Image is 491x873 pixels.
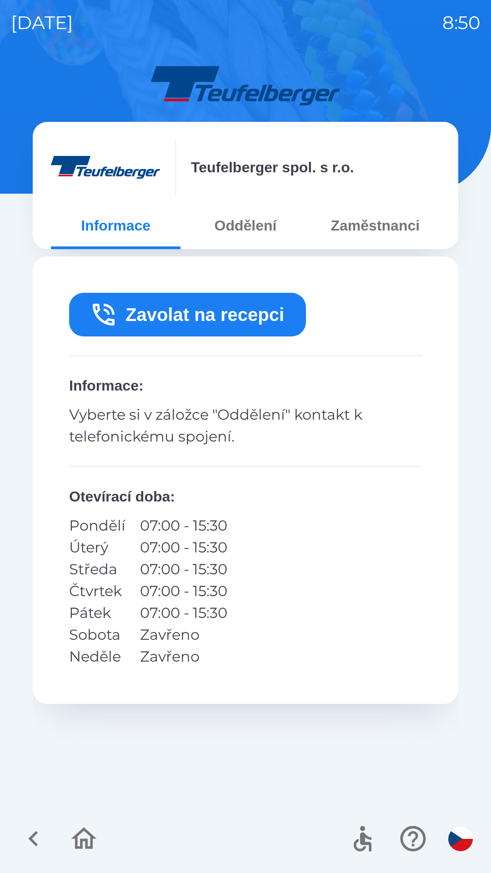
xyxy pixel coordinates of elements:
p: Zavřeno [140,624,227,646]
p: 07:00 - 15:30 [140,515,227,537]
p: Informace : [69,375,422,396]
button: Zavolat na recepci [69,293,306,336]
p: Sobota [69,624,125,646]
p: Teufelberger spol. s r.o. [191,156,354,178]
img: Logo [33,64,458,107]
p: Pondělí [69,515,125,537]
p: Pátek [69,602,125,624]
p: Čtvrtek [69,580,125,602]
p: 07:00 - 15:30 [140,580,227,602]
button: Informace [51,209,180,242]
button: Zaměstnanci [311,209,440,242]
p: Zavřeno [140,646,227,667]
p: 8:50 [442,9,480,36]
p: [DATE] [11,9,73,36]
p: 07:00 - 15:30 [140,602,227,624]
p: Otevírací doba : [69,486,422,507]
p: Vyberte si v záložce "Oddělení" kontakt k telefonickému spojení. [69,404,422,447]
img: 687bd9e2-e5e1-4ffa-84b0-83b74f2f06bb.png [51,140,160,195]
p: Středa [69,558,125,580]
button: Oddělení [180,209,310,242]
p: Úterý [69,537,125,558]
p: Neděle [69,646,125,667]
p: 07:00 - 15:30 [140,558,227,580]
img: cs flag [448,827,473,851]
p: 07:00 - 15:30 [140,537,227,558]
